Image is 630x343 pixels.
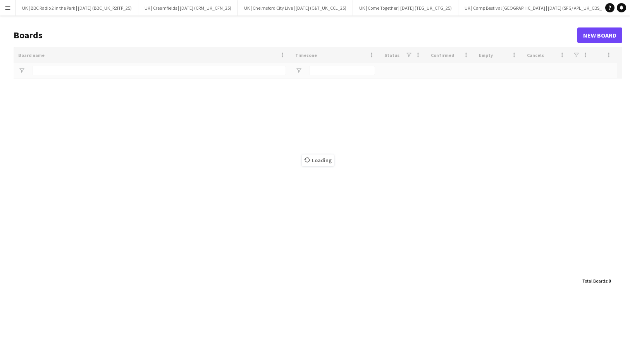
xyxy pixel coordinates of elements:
[238,0,353,15] button: UK | Chelmsford City Live | [DATE] (C&T_UK_CCL_25)
[458,0,615,15] button: UK | Camp Bestival [GEOGRAPHIC_DATA] | [DATE] (SFG/ APL_UK_CBS_25)
[582,273,611,288] div: :
[302,154,334,166] span: Loading
[353,0,458,15] button: UK | Come Together | [DATE] (TEG_UK_CTG_25)
[138,0,238,15] button: UK | Creamfields | [DATE] (CRM_UK_CFN_25)
[16,0,138,15] button: UK | BBC Radio 2 in the Park | [DATE] (BBC_UK_R2ITP_25)
[577,27,622,43] a: New Board
[582,278,607,284] span: Total Boards
[14,29,577,41] h1: Boards
[608,278,611,284] span: 0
